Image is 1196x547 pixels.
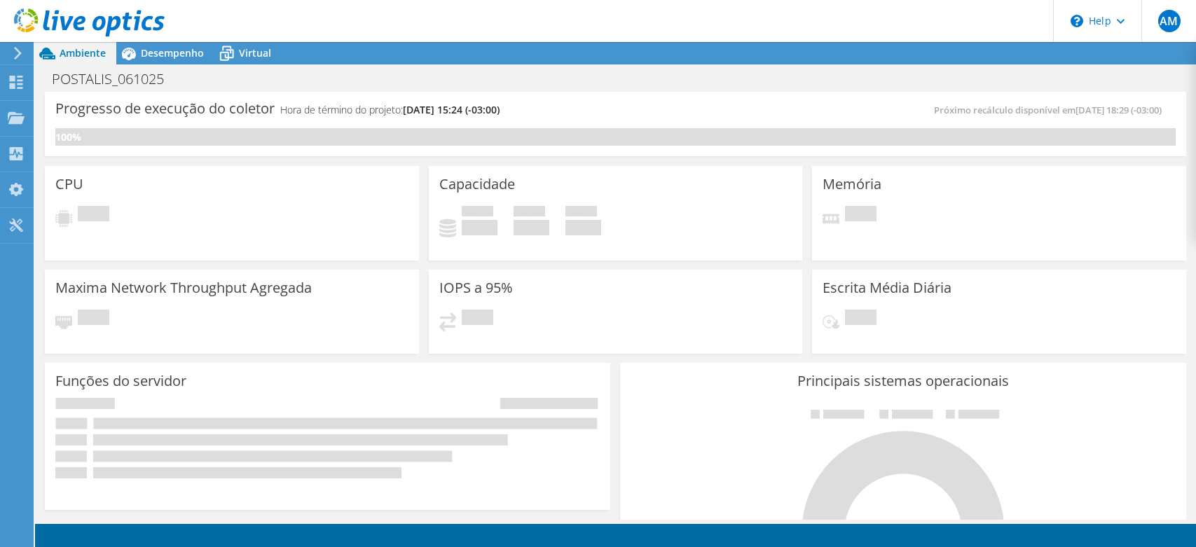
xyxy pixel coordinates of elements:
h4: Hora de término do projeto: [280,102,500,118]
span: Pendente [845,206,877,225]
span: [DATE] 18:29 (-03:00) [1075,104,1162,116]
span: Ambiente [60,46,106,60]
h3: Principais sistemas operacionais [631,373,1175,389]
svg: \n [1071,15,1083,27]
h3: Capacidade [439,176,515,192]
h4: 0 GiB [462,220,497,235]
span: Pendente [845,310,877,328]
span: Total [565,206,597,220]
span: Disponível [514,206,545,220]
span: Pendente [78,310,109,328]
h1: POSTALIS_061025 [46,71,186,87]
span: Desempenho [141,46,204,60]
h3: Maxima Network Throughput Agregada [55,280,312,296]
span: AM [1158,10,1181,32]
h3: CPU [55,176,83,192]
span: Pendente [462,310,493,328]
h3: Memória [823,176,881,192]
span: [DATE] 15:24 (-03:00) [403,103,500,116]
span: Virtual [239,46,271,60]
span: Usado [462,206,493,220]
h3: Escrita Média Diária [823,280,951,296]
h4: 0 GiB [514,220,549,235]
h4: 0 GiB [565,220,601,235]
span: Pendente [78,206,109,225]
span: Próximo recálculo disponível em [934,104,1169,116]
h3: IOPS a 95% [439,280,513,296]
h3: Funções do servidor [55,373,186,389]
